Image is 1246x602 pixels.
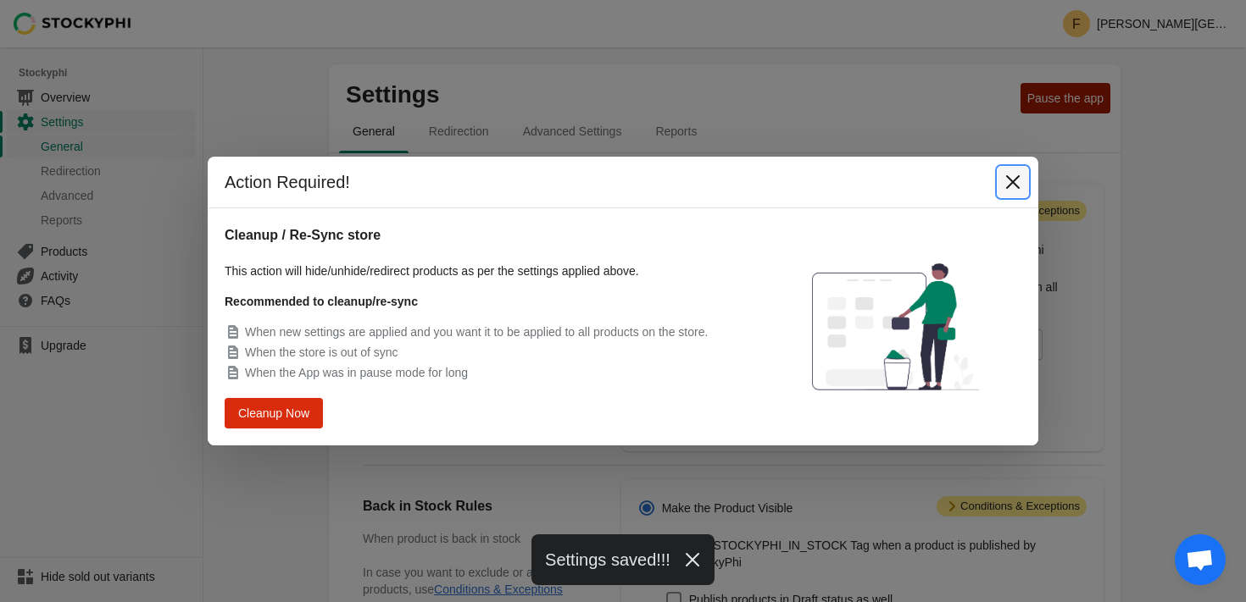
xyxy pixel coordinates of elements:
[225,262,753,279] p: This action will hide/unhide/redirect products as per the settings applied above.
[245,366,468,379] span: When the App was in pause mode for long
[531,534,715,585] div: Settings saved!!!
[245,325,708,339] span: When new settings are applied and you want it to be applied to all products on the store.
[998,167,1028,197] button: Close
[225,225,753,246] h2: Cleanup / Re-Sync store
[225,170,981,194] h2: Action Required!
[225,295,418,308] strong: Recommended to cleanup/re-sync
[225,398,322,428] button: Cleanup Now
[245,345,398,359] span: When the store is out of sync
[238,406,309,420] span: Cleanup Now
[1175,534,1226,585] a: Open chat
